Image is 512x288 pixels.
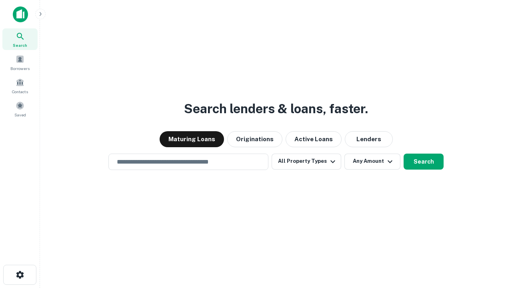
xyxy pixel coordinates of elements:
[404,154,444,170] button: Search
[272,154,341,170] button: All Property Types
[2,75,38,96] a: Contacts
[14,112,26,118] span: Saved
[345,131,393,147] button: Lenders
[2,52,38,73] a: Borrowers
[227,131,282,147] button: Originations
[12,88,28,95] span: Contacts
[13,6,28,22] img: capitalize-icon.png
[286,131,342,147] button: Active Loans
[2,98,38,120] a: Saved
[184,99,368,118] h3: Search lenders & loans, faster.
[472,224,512,262] iframe: Chat Widget
[10,65,30,72] span: Borrowers
[344,154,400,170] button: Any Amount
[13,42,27,48] span: Search
[2,28,38,50] a: Search
[160,131,224,147] button: Maturing Loans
